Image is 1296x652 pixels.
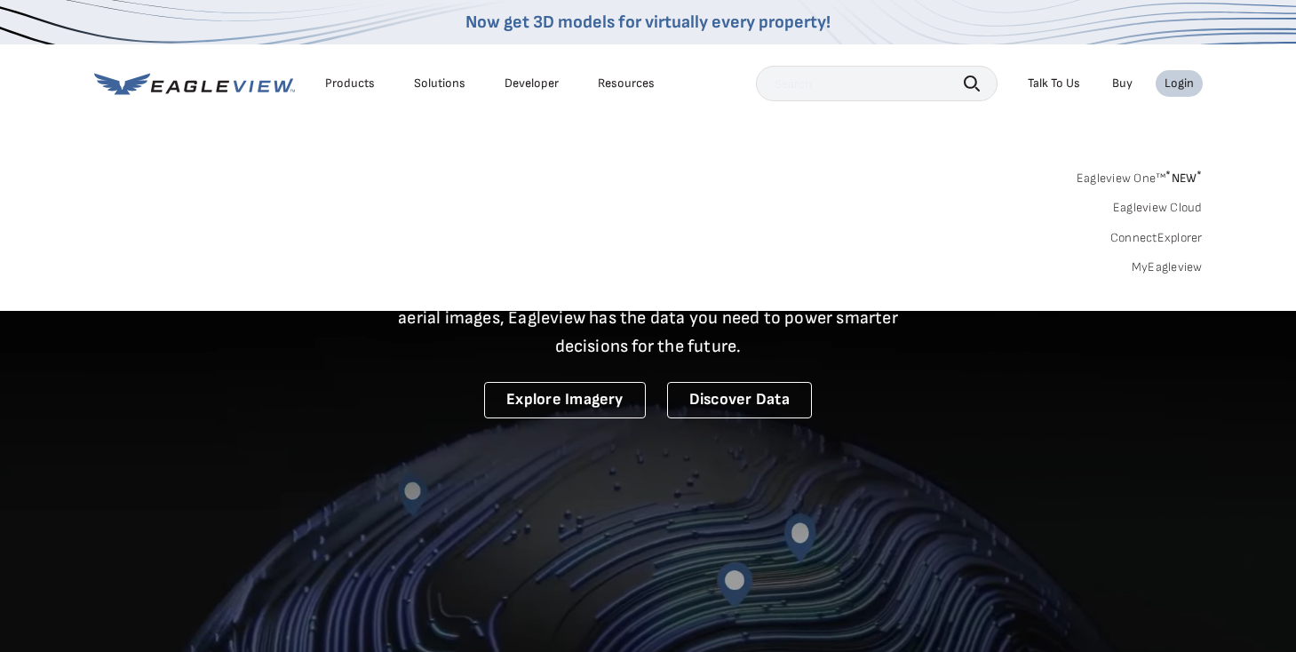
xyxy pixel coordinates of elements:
[505,76,559,91] a: Developer
[1077,165,1203,186] a: Eagleview One™*NEW*
[1112,76,1133,91] a: Buy
[756,66,998,101] input: Search
[414,76,465,91] div: Solutions
[1110,230,1203,246] a: ConnectExplorer
[377,275,920,361] p: A new era starts here. Built on more than 3.5 billion high-resolution aerial images, Eagleview ha...
[1165,76,1194,91] div: Login
[1165,171,1202,186] span: NEW
[1132,259,1203,275] a: MyEagleview
[598,76,655,91] div: Resources
[484,382,646,418] a: Explore Imagery
[465,12,831,33] a: Now get 3D models for virtually every property!
[1028,76,1080,91] div: Talk To Us
[1113,200,1203,216] a: Eagleview Cloud
[325,76,375,91] div: Products
[667,382,812,418] a: Discover Data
